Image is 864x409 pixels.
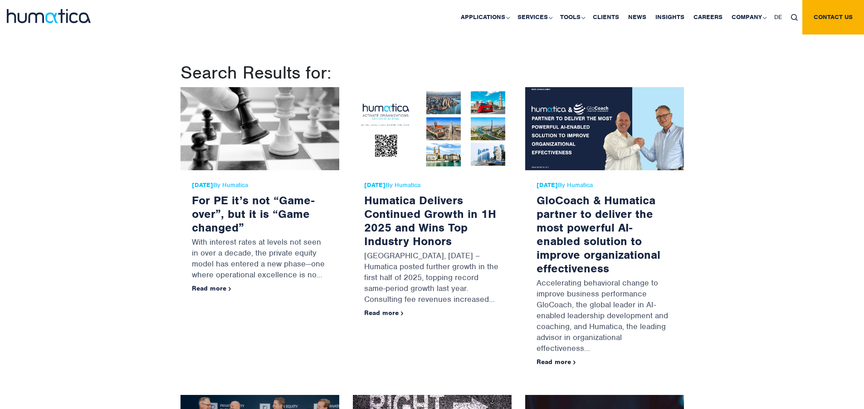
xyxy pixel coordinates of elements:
[192,181,213,189] strong: [DATE]
[192,234,328,285] p: With interest rates at levels not seen in over a decade, the private equity model has entered a n...
[364,248,500,309] p: [GEOGRAPHIC_DATA], [DATE] – Humatica posted further growth in the first half of 2025, topping rec...
[364,181,386,189] strong: [DATE]
[192,284,231,292] a: Read more
[525,87,684,170] img: GloCoach & Humatica partner to deliver the most powerful AI-enabled solution to improve organizat...
[364,193,496,248] a: Humatica Delivers Continued Growth in 1H 2025 and Wins Top Industry Honors
[537,275,673,358] p: Accelerating behavioral change to improve business performance GloCoach, the global leader in AI-...
[229,287,231,291] img: arrowicon
[537,193,660,276] a: GloCoach & Humatica partner to deliver the most powerful AI-enabled solution to improve organizat...
[353,87,512,170] img: Humatica Delivers Continued Growth in 1H 2025 and Wins Top Industry Honors
[364,182,500,189] span: By Humatica
[7,9,91,23] img: logo
[192,182,328,189] span: By Humatica
[401,311,404,315] img: arrowicon
[537,182,673,189] span: By Humatica
[181,62,684,84] h1: Search Results for:
[192,193,314,235] a: For PE it’s not “Game-over”, but it is “Game changed”
[537,358,576,366] a: Read more
[573,360,576,365] img: arrowicon
[364,309,404,317] a: Read more
[791,14,798,21] img: search_icon
[774,13,782,21] span: DE
[181,87,339,170] img: For PE it’s not “Game-over”, but it is “Game changed”
[537,181,558,189] strong: [DATE]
